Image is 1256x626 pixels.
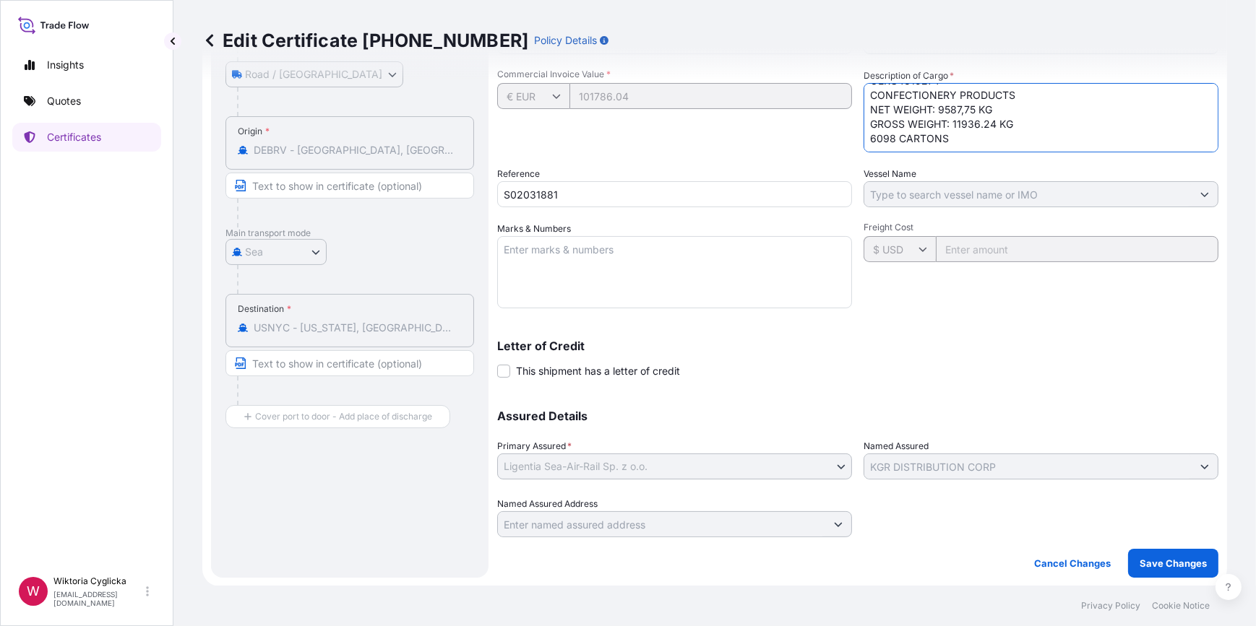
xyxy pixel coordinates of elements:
p: Policy Details [534,33,597,48]
p: Cancel Changes [1034,556,1111,570]
button: Cover port to door - Add place of discharge [225,405,450,428]
input: Text to appear on certificate [225,173,474,199]
input: Enter booking reference [497,181,852,207]
p: Wiktoria Cyglicka [53,575,143,587]
input: Enter amount [936,236,1218,262]
a: Privacy Policy [1081,600,1140,612]
label: Reference [497,167,540,181]
p: Quotes [47,94,81,108]
textarea: OERU4319274 CONFECTIONERY PRODUCTS NET WEIGHT: 9587,75 KG GROSS WEIGHT: 11936.24 KG 6602 CARTONS [864,83,1218,152]
p: Assured Details [497,410,1218,422]
button: Show suggestions [1192,181,1218,207]
span: W [27,584,40,599]
span: Sea [245,245,263,259]
button: Show suggestions [1192,453,1218,479]
p: Certificates [47,130,101,144]
button: Show suggestions [825,511,851,537]
p: Main transport mode [225,227,474,239]
input: Named Assured Address [498,511,825,537]
div: Origin [238,126,270,137]
p: Save Changes [1140,556,1207,570]
input: Destination [254,321,456,335]
span: Ligentia Sea-Air-Rail Sp. z o.o. [504,459,648,474]
input: Origin [254,143,456,157]
input: Assured Name [864,453,1192,479]
button: Select transport [225,239,327,265]
label: Vessel Name [864,167,916,181]
p: Letter of Credit [497,340,1218,352]
span: Freight Cost [864,222,1218,233]
p: Insights [47,58,84,72]
a: Cookie Notice [1152,600,1210,612]
a: Insights [12,51,161,79]
div: Destination [238,303,291,315]
label: Named Assured Address [497,497,598,511]
button: Cancel Changes [1023,549,1122,578]
span: Cover port to door - Add place of discharge [255,409,432,424]
a: Quotes [12,87,161,116]
input: Enter amount [569,83,852,109]
p: Edit Certificate [PHONE_NUMBER] [202,29,528,52]
p: [EMAIL_ADDRESS][DOMAIN_NAME] [53,590,143,607]
button: Save Changes [1128,549,1218,578]
a: Certificates [12,123,161,152]
label: Named Assured [864,439,929,453]
input: Type to search vessel name or IMO [864,181,1192,207]
input: Text to appear on certificate [225,350,474,376]
label: Marks & Numbers [497,222,571,236]
span: This shipment has a letter of credit [516,364,680,378]
span: Primary Assured [497,439,572,453]
button: Ligentia Sea-Air-Rail Sp. z o.o. [497,453,852,479]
